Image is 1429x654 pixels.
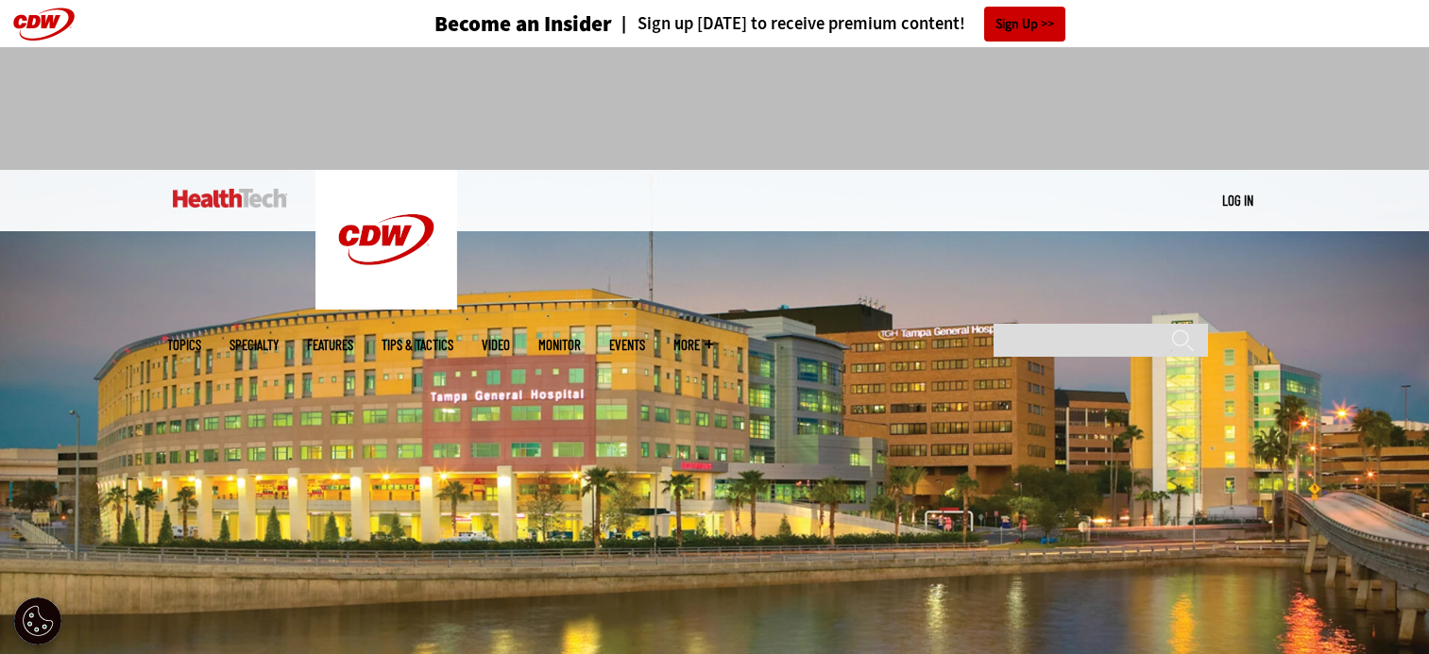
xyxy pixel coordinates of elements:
[382,338,453,352] a: Tips & Tactics
[482,338,510,352] a: Video
[173,189,287,208] img: Home
[612,15,965,33] a: Sign up [DATE] to receive premium content!
[315,170,457,310] img: Home
[1222,191,1253,210] div: User menu
[371,66,1059,151] iframe: advertisement
[315,294,457,314] a: CDW
[538,338,581,352] a: MonITor
[1222,192,1253,209] a: Log in
[673,338,713,352] span: More
[434,13,612,35] h3: Become an Insider
[364,13,612,35] a: Become an Insider
[609,338,645,352] a: Events
[230,338,279,352] span: Specialty
[167,338,201,352] span: Topics
[307,338,353,352] a: Features
[14,597,61,645] div: Cookie Settings
[984,7,1065,42] a: Sign Up
[14,597,61,645] button: Open Preferences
